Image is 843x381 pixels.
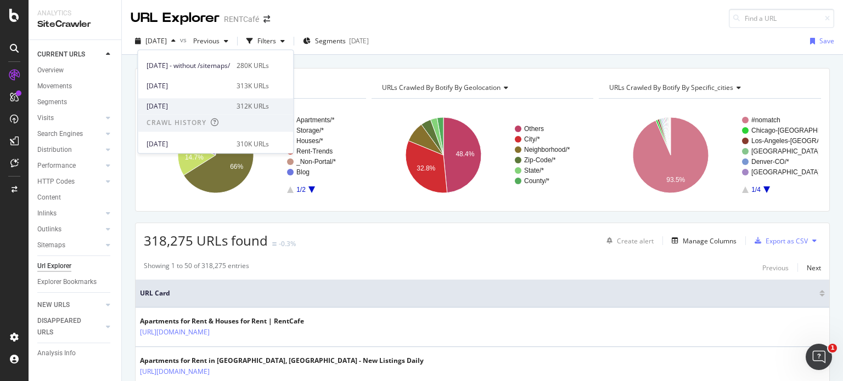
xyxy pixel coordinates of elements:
h4: URLs Crawled By Botify By geolocation [380,79,584,96]
a: [URL][DOMAIN_NAME] [140,327,210,338]
text: 66% [230,163,243,170]
text: 1/2 [296,186,306,194]
text: 14.7% [185,153,204,161]
div: CURRENT URLS [37,49,85,60]
a: Overview [37,65,114,76]
a: Sitemaps [37,240,103,251]
span: URLs Crawled By Botify By specific_cities [609,83,733,92]
div: URL Explorer [131,9,220,27]
a: Outlinks [37,224,103,235]
div: [DATE] [349,36,369,46]
button: Next [807,261,821,274]
a: CURRENT URLS [37,49,103,60]
div: [DATE] [147,81,230,91]
div: 312K URLs [237,101,269,111]
div: Search Engines [37,128,83,140]
h4: URLs Crawled By Botify By specific_cities [607,79,811,96]
div: [DATE] [147,41,230,50]
div: Performance [37,160,76,172]
a: Distribution [37,144,103,156]
button: Save [806,32,834,50]
div: HTTP Codes [37,176,75,187]
div: Analytics [37,9,113,18]
div: -0.3% [279,239,296,248]
div: Save [819,36,834,46]
svg: A chart. [144,107,363,203]
text: Apartments/* [296,116,335,124]
div: SiteCrawler [37,18,113,31]
a: Inlinks [37,208,103,219]
a: Movements [37,81,114,92]
div: Apartments for Rent in [GEOGRAPHIC_DATA], [GEOGRAPHIC_DATA] - New Listings Daily [140,356,424,366]
div: Analysis Info [37,348,76,359]
button: Segments[DATE] [299,32,373,50]
span: Segments [315,36,346,46]
iframe: Intercom live chat [806,344,832,370]
input: Find a URL [729,9,834,28]
a: Explorer Bookmarks [37,276,114,288]
div: DISAPPEARED URLS [37,315,93,338]
div: Movements [37,81,72,92]
span: [DATE] - without /sitemaps/ [147,61,230,71]
span: 318,275 URLs found [144,231,268,249]
span: vs [180,35,189,44]
svg: A chart. [372,107,591,203]
text: Neighborhood/* [524,146,570,153]
div: 310K URLs [237,139,269,149]
text: #nomatch [751,116,780,124]
div: RENTCafé [224,14,259,25]
div: Previous [762,263,789,272]
div: 319K URLs [237,41,269,50]
a: DISAPPEARED URLS [37,315,103,338]
div: Apartments for Rent & Houses for Rent | RentCafe [140,316,304,326]
span: 2025 Sep. 17th [145,36,167,46]
text: 1/4 [751,186,761,194]
div: Next [807,263,821,272]
text: County/* [524,177,549,185]
div: arrow-right-arrow-left [263,15,270,23]
div: 313K URLs [237,81,269,91]
div: 280K URLs [237,61,269,71]
div: Visits [37,112,54,124]
button: [DATE] [131,32,180,50]
img: Equal [272,242,277,246]
text: Zip-Code/* [524,156,556,164]
a: Performance [37,160,103,172]
text: Blog [296,168,310,176]
div: [DATE] [147,101,230,111]
div: A chart. [599,107,818,203]
div: Filters [257,36,276,46]
div: Create alert [617,236,654,246]
div: Url Explorer [37,260,71,272]
button: Create alert [602,232,654,249]
span: 1 [828,344,837,352]
div: [DATE] [147,139,230,149]
text: Others [524,125,544,133]
div: Crawl History [147,118,206,128]
div: Outlinks [37,224,61,235]
div: Sitemaps [37,240,65,251]
text: 48.4% [456,150,474,158]
button: Filters [242,32,289,50]
text: Houses/* [296,137,323,145]
div: Showing 1 to 50 of 318,275 entries [144,261,249,274]
text: Denver-CO/* [751,158,789,166]
button: Previous [762,261,789,274]
div: Manage Columns [683,236,737,246]
text: 93.5% [667,176,685,184]
div: Export as CSV [766,236,808,246]
div: Content [37,192,61,203]
text: Rent-Trends [296,147,333,155]
span: Previous [189,36,220,46]
a: HTTP Codes [37,176,103,187]
text: 32.8% [417,164,435,172]
text: Storage/* [296,127,324,134]
a: Content [37,192,114,203]
a: Segments [37,96,114,108]
div: NEW URLS [37,299,70,311]
span: URL Card [140,288,817,298]
text: _Non-Portal/* [296,158,336,166]
div: Overview [37,65,64,76]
